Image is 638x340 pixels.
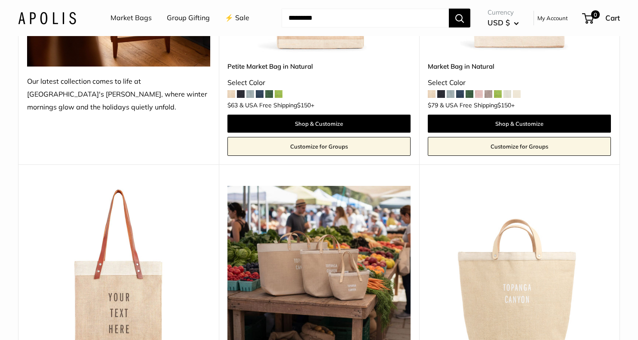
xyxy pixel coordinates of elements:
span: Currency [488,6,519,18]
span: $63 [227,101,238,109]
a: Petite Market Bag in Natural [227,61,411,71]
span: & USA Free Shipping + [239,102,314,108]
button: Search [449,9,470,27]
button: USD $ [488,16,519,30]
span: $150 [497,101,511,109]
span: $150 [297,101,311,109]
a: Shop & Customize [428,115,611,133]
iframe: Sign Up via Text for Offers [7,307,92,333]
div: Our latest collection comes to life at [GEOGRAPHIC_DATA]'s [PERSON_NAME], where winter mornings g... [27,75,210,114]
a: Customize for Groups [227,137,411,156]
a: 0 Cart [583,11,620,25]
span: $79 [428,101,438,109]
span: USD $ [488,18,510,27]
span: & USA Free Shipping + [440,102,515,108]
div: Select Color [428,76,611,89]
a: My Account [537,13,568,23]
img: Apolis [18,12,76,24]
a: Group Gifting [167,12,210,24]
a: ⚡️ Sale [225,12,249,24]
input: Search... [282,9,449,27]
a: Customize for Groups [428,137,611,156]
div: Select Color [227,76,411,89]
a: Shop & Customize [227,115,411,133]
span: Cart [605,13,620,22]
span: 0 [591,10,600,19]
a: Market Bags [110,12,152,24]
a: Market Bag in Natural [428,61,611,71]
